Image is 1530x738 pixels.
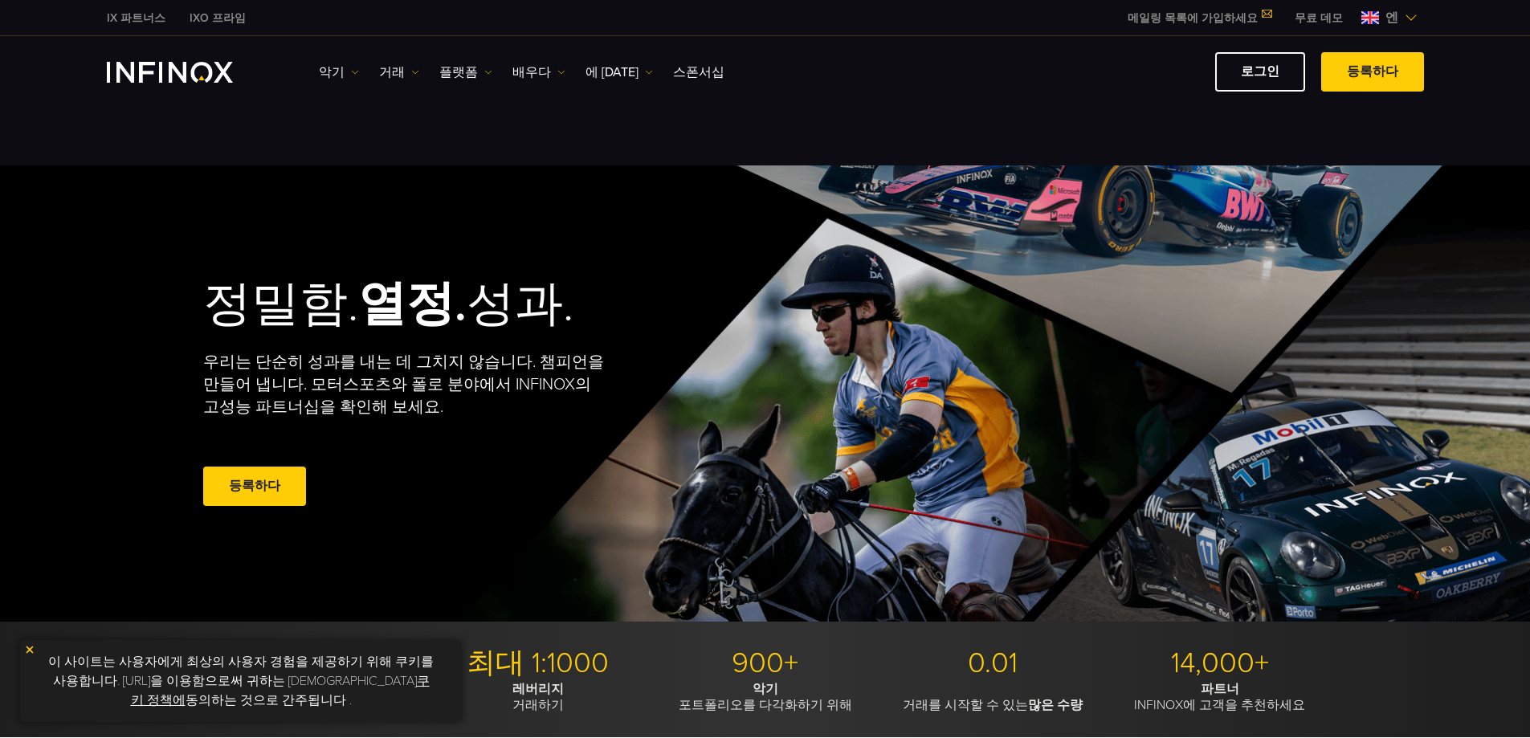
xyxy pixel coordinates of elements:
font: 파트너 [1201,681,1239,697]
font: 거래하기 [512,697,564,713]
font: 900+ [732,646,798,680]
a: 로그인 [1215,52,1305,92]
font: 등록하다 [1347,63,1398,80]
font: 이 사이트는 사용자에게 최상의 사용자 경험을 제공하기 위해 쿠키를 사용합니다. [URL]을 이용함으로써 귀하는 [DEMOGRAPHIC_DATA] [48,654,434,689]
font: 정밀함. [203,275,358,333]
a: 메일링 목록에 가입하세요 [1116,11,1283,25]
font: 악기 [319,64,345,80]
font: 많은 수량 [1028,697,1083,713]
font: 메일링 목록에 가입하세요 [1128,11,1258,25]
font: 악기 [753,681,778,697]
font: IX 파트너스 [107,11,165,25]
font: 무료 데모 [1295,11,1343,25]
a: 인피녹스 메뉴 [1283,10,1355,27]
a: 배우다 [512,63,565,82]
a: INFINOX 로고 [107,62,271,83]
a: 악기 [319,63,359,82]
a: 등록하다 [203,467,306,506]
img: 노란색 닫기 아이콘 [24,644,35,655]
a: 인피녹스 [177,10,258,27]
font: 배우다 [512,64,551,80]
font: 열정. [358,275,467,333]
font: 거래 [379,64,405,80]
font: 0.01 [968,646,1018,680]
font: 포트폴리오를 다각화하기 위해 [679,697,852,713]
font: 레버리지 [512,681,564,697]
a: 에 [DATE] [585,63,653,82]
font: 로그인 [1241,63,1279,80]
font: 우리는 단순히 성과를 내는 데 그치지 않습니다. 챔피언을 만들어 냅니다. 모터스포츠와 폴로 분야에서 INFINOX의 고성능 파트너십을 확인해 보세요. [203,353,604,417]
font: 성과. [467,275,573,333]
font: 스폰서십 [673,64,724,80]
font: 거래를 시작할 수 있는 [903,697,1028,713]
a: 거래 [379,63,419,82]
a: 플랫폼 [439,63,492,82]
font: 엔 [1385,10,1398,26]
font: 플랫폼 [439,64,478,80]
a: 인피녹스 [95,10,177,27]
a: 스폰서십 [673,63,724,82]
font: IXO 프라임 [190,11,246,25]
font: 등록하다 [229,478,280,494]
font: 에 [DATE] [585,64,639,80]
font: INFINOX에 고객을 추천하세요 [1134,697,1305,713]
font: 동의하는 것으로 간주됩니다 . [186,692,352,708]
font: 최대 1:1000 [467,646,609,680]
font: 14,000+ [1171,646,1269,680]
a: 등록하다 [1321,52,1424,92]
